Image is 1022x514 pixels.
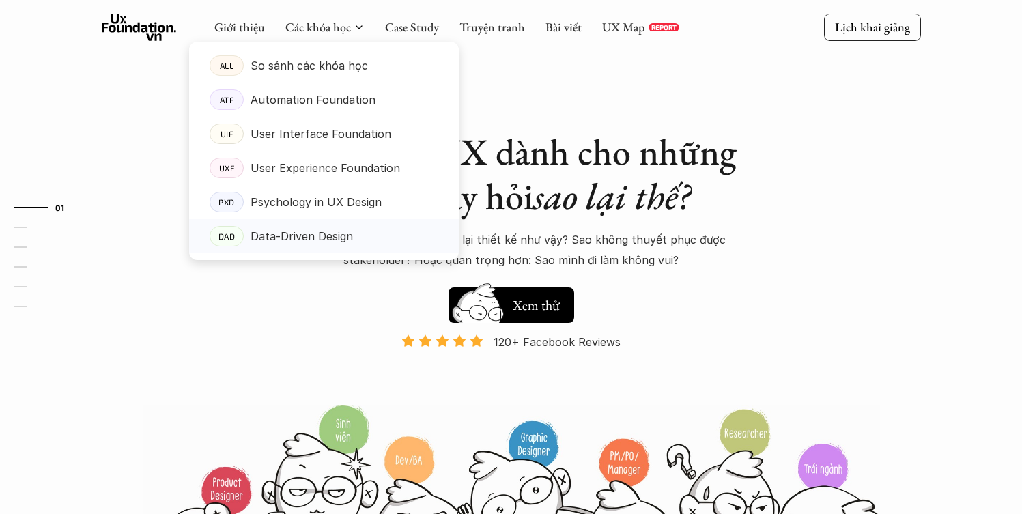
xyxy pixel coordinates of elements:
p: PXD [218,197,235,207]
p: Sao lại làm tính năng này? Sao lại thiết kế như vậy? Sao không thuyết phục được stakeholder? Hoặc... [279,229,743,271]
a: 120+ Facebook Reviews [390,334,633,403]
p: User Interface Foundation [251,124,391,144]
p: Automation Foundation [251,89,375,110]
p: Psychology in UX Design [251,192,382,212]
strong: 01 [55,203,65,212]
a: ALLSo sánh các khóa học [189,48,459,83]
p: ALL [219,61,233,70]
a: DADData-Driven Design [189,219,459,253]
em: sao lại thế? [533,172,690,220]
a: Bài viết [545,19,582,35]
p: UIF [220,129,233,139]
a: Case Study [385,19,439,35]
p: ATF [219,95,233,104]
a: Lịch khai giảng [824,14,921,40]
p: Data-Driven Design [251,226,353,246]
p: UXF [218,163,234,173]
p: 120+ Facebook Reviews [494,332,621,352]
p: REPORT [651,23,677,31]
p: DAD [218,231,235,241]
p: So sánh các khóa học [251,55,368,76]
a: Giới thiệu [214,19,265,35]
p: Lịch khai giảng [835,19,910,35]
a: Các khóa học [285,19,351,35]
a: ATFAutomation Foundation [189,83,459,117]
h1: Khóa học UX dành cho những người hay hỏi [272,130,750,218]
h5: Xem thử [513,296,560,315]
a: UIFUser Interface Foundation [189,117,459,151]
p: User Experience Foundation [251,158,400,178]
a: Xem thử [449,281,574,323]
a: Truyện tranh [459,19,525,35]
a: REPORT [649,23,679,31]
a: UX Map [602,19,645,35]
a: UXFUser Experience Foundation [189,151,459,185]
a: PXDPsychology in UX Design [189,185,459,219]
a: 01 [14,199,79,216]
